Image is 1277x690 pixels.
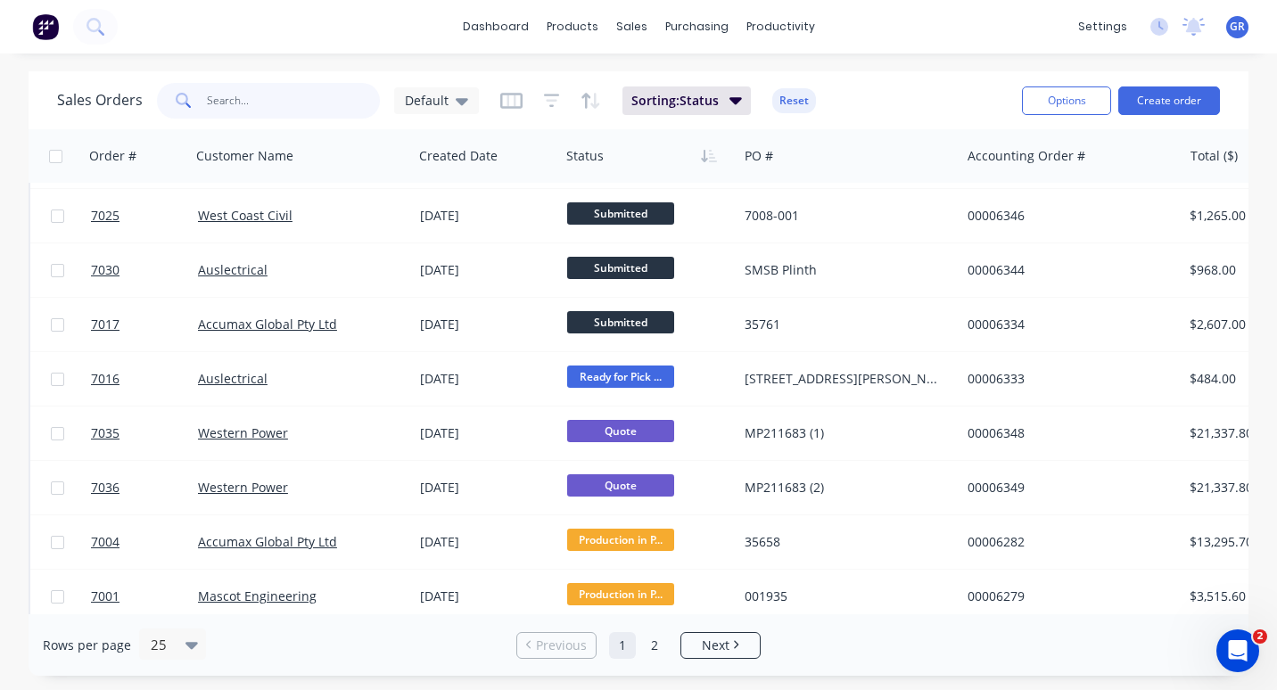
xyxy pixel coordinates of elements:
div: [STREET_ADDRESS][PERSON_NAME] [745,370,943,388]
div: MP211683 (1) [745,424,943,442]
ul: Pagination [509,632,768,659]
span: 7035 [91,424,119,442]
a: Accumax Global Pty Ltd [198,533,337,550]
button: Reset [772,88,816,113]
iframe: Intercom live chat [1216,629,1259,672]
span: Submitted [567,202,674,225]
span: Production in P... [567,583,674,605]
span: 7016 [91,370,119,388]
div: Order # [89,147,136,165]
div: PO # [745,147,773,165]
div: purchasing [656,13,737,40]
button: Sorting:Status [622,86,751,115]
span: 7030 [91,261,119,279]
div: 00006348 [968,424,1166,442]
div: 00006333 [968,370,1166,388]
span: 7001 [91,587,119,605]
div: Status [566,147,604,165]
span: Quote [567,420,674,442]
span: Submitted [567,311,674,333]
div: 00006279 [968,587,1166,605]
a: Page 2 [641,632,668,659]
a: 7035 [91,407,198,460]
div: [DATE] [420,316,553,333]
span: Submitted [567,257,674,279]
div: [DATE] [420,261,553,279]
a: Western Power [198,479,288,496]
div: 00006334 [968,316,1166,333]
div: Created Date [419,147,498,165]
a: Western Power [198,424,288,441]
span: Next [702,637,729,654]
div: SMSB Plinth [745,261,943,279]
div: 35658 [745,533,943,551]
div: [DATE] [420,479,553,497]
h1: Sales Orders [57,92,143,109]
div: [DATE] [420,533,553,551]
a: Previous page [517,637,596,654]
div: [DATE] [420,587,553,605]
a: Accumax Global Pty Ltd [198,316,337,333]
div: settings [1069,13,1136,40]
a: West Coast Civil [198,207,292,224]
div: products [538,13,607,40]
a: 7001 [91,570,198,623]
div: 001935 [745,587,943,605]
div: 7008-001 [745,207,943,225]
input: Search... [207,83,381,119]
a: 7036 [91,461,198,514]
span: 7036 [91,479,119,497]
span: Default [405,91,449,110]
div: MP211683 (2) [745,479,943,497]
div: 00006282 [968,533,1166,551]
a: 7025 [91,189,198,242]
div: 00006349 [968,479,1166,497]
span: 7017 [91,316,119,333]
span: 7004 [91,533,119,551]
a: Auslectrical [198,370,268,387]
div: Total ($) [1190,147,1238,165]
span: Rows per page [43,637,131,654]
button: Create order [1118,86,1220,115]
div: 00006344 [968,261,1166,279]
a: Page 1 is your current page [609,632,636,659]
span: Ready for Pick ... [567,366,674,388]
a: dashboard [454,13,538,40]
div: 35761 [745,316,943,333]
a: 7016 [91,352,198,406]
a: 7017 [91,298,198,351]
div: [DATE] [420,424,553,442]
a: 7004 [91,515,198,569]
a: Auslectrical [198,261,268,278]
div: 00006346 [968,207,1166,225]
span: 7025 [91,207,119,225]
div: [DATE] [420,207,553,225]
span: GR [1230,19,1245,35]
div: Accounting Order # [968,147,1085,165]
div: Customer Name [196,147,293,165]
a: Mascot Engineering [198,587,317,604]
div: productivity [737,13,824,40]
a: 7030 [91,243,198,297]
span: Previous [536,637,587,654]
span: Sorting: Status [631,92,719,110]
a: Next page [681,637,760,654]
div: [DATE] [420,370,553,388]
button: Options [1022,86,1111,115]
img: Factory [32,13,59,40]
div: sales [607,13,656,40]
span: 2 [1253,629,1267,644]
span: Quote [567,474,674,497]
span: Production in P... [567,529,674,551]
